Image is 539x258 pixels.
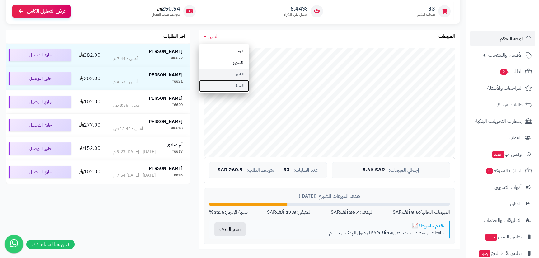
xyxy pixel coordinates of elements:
span: متوسط الطلب: [246,168,274,173]
h3: المبيعات [438,34,455,40]
span: | [278,168,280,172]
a: المراجعات والأسئلة [470,81,535,96]
span: عدد الطلبات: [293,168,318,173]
span: العملاء [509,133,522,142]
span: الطلبات [499,67,523,76]
span: الشهر [208,33,218,40]
div: جاري التوصيل [9,119,71,131]
div: #6617 [171,149,183,155]
strong: أم عبادي . [165,142,183,148]
a: الأسبوع [199,57,249,69]
span: 0 [486,168,493,174]
strong: 26.4 ألف [340,208,360,216]
a: الطلبات2 [470,64,535,79]
div: جاري التوصيل [9,96,71,108]
a: الشهر [204,33,218,40]
a: السنة [199,80,249,92]
div: جاري التوصيل [9,166,71,178]
span: التطبيقات والخدمات [484,216,522,225]
td: 152.00 [74,137,106,160]
strong: 32.5% [209,208,225,216]
span: تطبيق المتجر [485,232,522,241]
span: إجمالي المبيعات: [389,168,419,173]
div: المتبقي: SAR [267,209,312,216]
div: المبيعات الحالية: SAR [393,209,450,216]
div: الهدف: SAR [331,209,373,216]
span: أدوات التسويق [494,183,522,192]
span: الأقسام والمنتجات [488,51,523,60]
span: 8.6K SAR [363,167,385,173]
td: 102.00 [74,160,106,184]
div: #6621 [171,79,183,85]
a: أدوات التسويق [470,180,535,195]
a: عرض التحليل الكامل [12,5,71,18]
span: وآتس آب [492,150,522,159]
a: الشهر [199,69,249,80]
span: إشعارات التحويلات البنكية [475,117,523,126]
span: تطبيق نقاط البيع [478,249,522,258]
strong: 8.6 ألف [402,208,419,216]
h3: آخر الطلبات [163,34,185,40]
td: 382.00 [74,44,106,67]
div: #6615 [171,172,183,179]
div: نسبة الإنجاز: [209,209,248,216]
strong: [PERSON_NAME] [147,165,183,172]
a: العملاء [470,130,535,145]
span: جديد [485,234,497,241]
span: 33 [417,5,435,12]
button: تغيير الهدف [214,222,246,236]
strong: [PERSON_NAME] [147,95,183,102]
a: تطبيق المتجرجديد [470,229,535,244]
strong: 17.8 ألف [276,208,296,216]
div: جاري التوصيل [9,142,71,155]
a: وآتس آبجديد [470,147,535,162]
strong: [PERSON_NAME] [147,118,183,125]
td: 202.00 [74,67,106,90]
span: جديد [479,250,490,257]
a: التقارير [470,196,535,211]
span: 260.9 SAR [218,167,243,173]
div: جاري التوصيل [9,72,71,85]
div: جاري التوصيل [9,49,71,61]
div: أمس - 8:56 ص [113,102,140,108]
span: 2 [500,69,508,75]
span: متوسط طلب العميل [152,12,180,17]
span: لوحة التحكم [500,34,523,43]
td: 277.00 [74,114,106,137]
span: عرض التحليل الكامل [27,8,66,15]
div: [DATE] - [DATE] 9:23 م [113,149,156,155]
a: لوحة التحكم [470,31,535,46]
span: جديد [492,151,504,158]
a: طلبات الإرجاع [470,97,535,112]
p: حافظ على مبيعات يومية بمعدل SAR للوصول للهدف في 17 يوم. [256,230,444,236]
span: طلبات الإرجاع [497,100,523,109]
a: إشعارات التحويلات البنكية [470,114,535,129]
span: التقارير [510,199,522,208]
div: أمس - 7:44 م [113,55,138,62]
span: 6.44% [284,5,307,12]
span: معدل تكرار الشراء [284,12,307,17]
div: تقدم ملحوظ! 📈 [256,223,444,229]
td: 102.00 [74,90,106,113]
a: السلات المتروكة0 [470,163,535,178]
div: [DATE] - [DATE] 7:54 م [113,172,156,179]
div: هدف المبيعات الشهري ([DATE]) [209,193,450,199]
span: طلبات الشهر [417,12,435,17]
a: اليوم [199,45,249,57]
span: 33 [284,167,290,173]
div: #6618 [171,126,183,132]
div: #6622 [171,55,183,62]
span: المراجعات والأسئلة [487,84,523,93]
span: 250.94 [152,5,180,12]
div: أمس - 4:53 م [113,79,138,85]
span: السلات المتروكة [485,166,523,175]
strong: [PERSON_NAME] [147,72,183,78]
div: #6620 [171,102,183,108]
a: التطبيقات والخدمات [470,213,535,228]
strong: [PERSON_NAME] [147,48,183,55]
strong: 1.0 ألف [379,230,393,236]
div: أمس - 12:42 ص [113,126,143,132]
